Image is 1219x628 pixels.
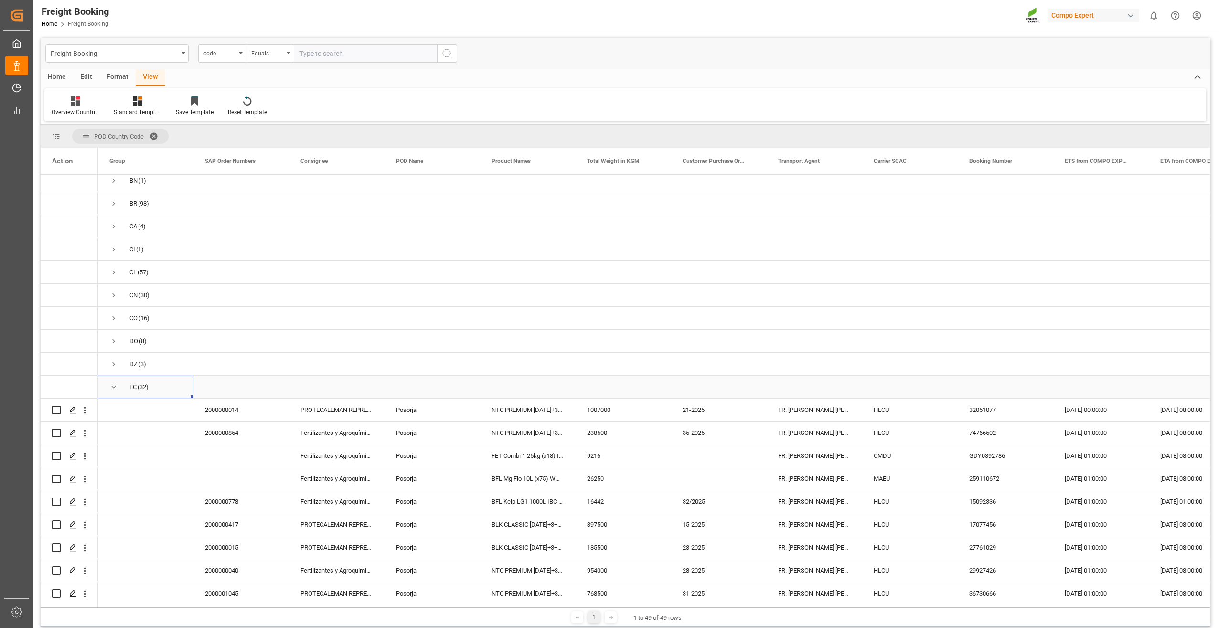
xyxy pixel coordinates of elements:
button: open menu [246,44,294,63]
div: 29927426 [958,559,1053,582]
span: Carrier SCAC [874,158,907,164]
span: Consignee [300,158,328,164]
div: Press SPACE to select this row. [41,376,98,399]
div: Fertilizantes y Agroquímicos, Europeos Eurofert S.A. [289,444,385,467]
span: (57) [138,261,149,283]
span: Transport Agent [778,158,820,164]
div: Freight Booking [42,4,109,19]
div: Press SPACE to select this row. [41,238,98,261]
div: Posorja [385,559,480,582]
button: Compo Expert [1048,6,1143,24]
button: open menu [198,44,246,63]
div: 74766502 [958,422,1053,444]
div: [DATE] 01:00:00 [1053,582,1149,605]
div: CN [129,284,138,306]
div: View [136,69,165,86]
div: PROTECALEMAN REPRESENTACIONES, Químicas PROTEC S.A. [289,513,385,536]
div: FR. [PERSON_NAME] [PERSON_NAME] (GMBH & CO.) KG [767,399,862,421]
div: Overview Countries [52,108,99,117]
div: Press SPACE to select this row. [41,330,98,353]
div: Fertilizantes y Agroquímicos, Europeos Eurofert S.A. [289,422,385,444]
div: BFL Kelp LG1 1000L IBC (WW) BFL BORO SL 10%B 1000L IBC (2024) MTO [480,490,576,513]
span: Customer Purchase Order Numbers [683,158,747,164]
div: Save Template [176,108,214,117]
div: Press SPACE to select this row. [41,261,98,284]
div: Fertilizantes y Agroquímicos, Europeos Eurofert S.A. [289,559,385,582]
div: Format [99,69,136,86]
div: Fertilizantes y Agroquímicos, Europeos Eurofert S.A. [289,490,385,513]
div: Press SPACE to select this row. [41,582,98,605]
span: (1) [136,238,144,260]
span: SAP Order Numbers [205,158,256,164]
div: Press SPACE to select this row. [41,467,98,490]
div: PROTECALEMAN REPRESENTACIONES, Químicas PROTEC S.A. [289,536,385,559]
div: EC [129,376,137,398]
div: 26250 [576,467,671,490]
div: CMDU [862,444,958,467]
span: (3) [139,353,146,375]
div: Action [52,157,73,165]
div: 15-2025 [671,513,767,536]
span: Booking Number [969,158,1012,164]
div: BLK CLASSIC [DATE]+3+TE BULK [480,536,576,559]
div: Freight Booking [51,47,178,59]
div: HLCU [862,582,958,605]
div: 1 to 49 of 49 rows [633,613,682,623]
div: Posorja [385,467,480,490]
span: POD Name [396,158,423,164]
div: HLCU [862,513,958,536]
div: DO [129,330,138,352]
div: 28-2025 [671,559,767,582]
span: Group [109,158,125,164]
div: BFL Mg Flo 10L (x75) WW (LS) Ecuador BFL Zn Flo 10L (x75) LHM WW (LS) [GEOGRAPHIC_DATA] [480,467,576,490]
div: Posorja [385,536,480,559]
div: [DATE] 01:00:00 [1053,467,1149,490]
div: 397500 [576,513,671,536]
div: NTC PREMIUM [DATE]+3+TE BULK [480,422,576,444]
div: FR. [PERSON_NAME] [PERSON_NAME] (GMBH & CO.) KG [767,444,862,467]
div: 2000000417 [193,513,289,536]
div: 35-2025 [671,422,767,444]
div: HLCU [862,399,958,421]
div: HLCU [862,536,958,559]
div: Press SPACE to select this row. [41,444,98,467]
div: Press SPACE to select this row. [41,422,98,444]
div: FR. [PERSON_NAME] [PERSON_NAME] (GMBH & CO.) KG [767,536,862,559]
div: NTC PREMIUM [DATE]+3+TE BULK [480,582,576,605]
div: 1 [588,611,600,623]
div: Press SPACE to select this row. [41,215,98,238]
span: (32) [138,376,149,398]
div: [DATE] 00:00:00 [1053,399,1149,421]
span: (98) [138,193,149,215]
div: code [203,47,236,58]
img: Screenshot%202023-09-29%20at%2010.02.21.png_1712312052.png [1026,7,1041,24]
div: 32/2025 [671,490,767,513]
div: 2000001045 [193,582,289,605]
a: Home [42,21,57,27]
div: Posorja [385,513,480,536]
div: Press SPACE to select this row. [41,284,98,307]
div: Posorja [385,399,480,421]
div: FR. [PERSON_NAME] [PERSON_NAME] (GMBH & CO.) KG [767,582,862,605]
div: HLCU [862,490,958,513]
span: (8) [139,330,147,352]
div: Compo Expert [1048,9,1139,22]
div: Press SPACE to select this row. [41,169,98,192]
div: NTC PREMIUM [DATE]+3+TE BULK [480,559,576,582]
input: Type to search [294,44,437,63]
div: DZ [129,353,138,375]
div: 23-2025 [671,536,767,559]
div: CA [129,216,137,238]
span: ETS from COMPO EXPERT [1065,158,1129,164]
div: Press SPACE to select this row. [41,559,98,582]
span: (4) [138,216,146,238]
div: 2000000014 [193,399,289,421]
div: 2000000854 [193,422,289,444]
div: BR [129,193,137,215]
div: Press SPACE to select this row. [41,192,98,215]
div: Posorja [385,582,480,605]
div: [DATE] 01:00:00 [1053,559,1149,582]
div: HLCU [862,422,958,444]
div: MAEU [862,467,958,490]
div: [DATE] 01:00:00 [1053,422,1149,444]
